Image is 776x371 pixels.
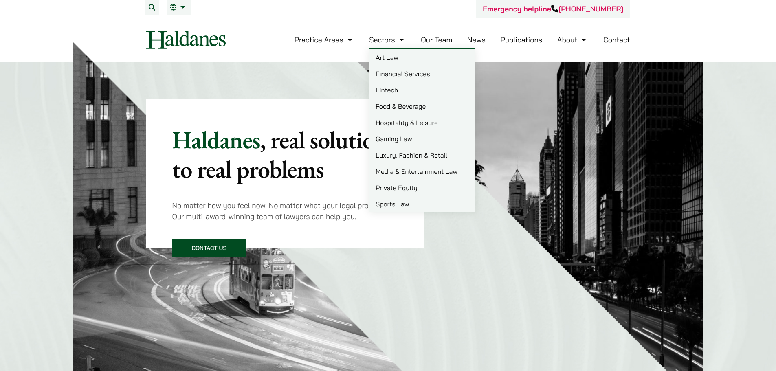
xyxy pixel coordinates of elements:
[557,35,588,44] a: About
[369,35,406,44] a: Sectors
[369,180,475,196] a: Private Equity
[603,35,630,44] a: Contact
[369,82,475,98] a: Fintech
[295,35,354,44] a: Practice Areas
[170,4,187,11] a: EN
[369,66,475,82] a: Financial Services
[369,147,475,163] a: Luxury, Fashion & Retail
[369,49,475,66] a: Art Law
[369,131,475,147] a: Gaming Law
[172,200,398,222] p: No matter how you feel now. No matter what your legal problem is. Our multi-award-winning team of...
[467,35,486,44] a: News
[483,4,623,13] a: Emergency helpline[PHONE_NUMBER]
[369,114,475,131] a: Hospitality & Leisure
[501,35,543,44] a: Publications
[172,239,246,257] a: Contact Us
[369,163,475,180] a: Media & Entertainment Law
[369,98,475,114] a: Food & Beverage
[146,31,226,49] img: Logo of Haldanes
[369,196,475,212] a: Sports Law
[421,35,452,44] a: Our Team
[172,125,398,184] p: Haldanes
[172,124,396,185] mark: , real solutions to real problems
